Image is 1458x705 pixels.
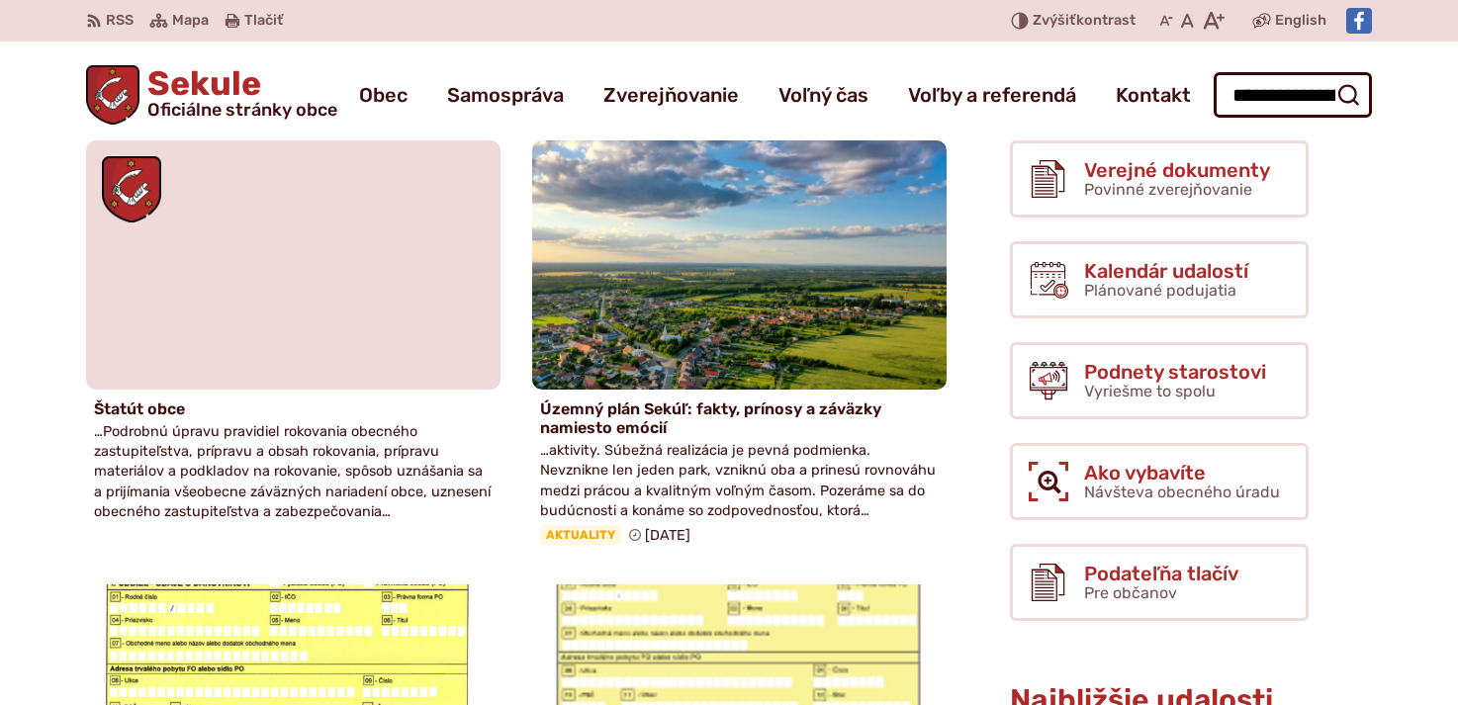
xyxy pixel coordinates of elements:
[1033,13,1136,30] span: kontrast
[1033,12,1076,29] span: Zvýšiť
[1271,9,1330,33] a: English
[1010,443,1309,520] a: Ako vybavíte Návšteva obecného úradu
[1084,159,1270,181] span: Verejné dokumenty
[1346,8,1372,34] img: Prejsť na Facebook stránku
[139,67,337,119] span: Sekule
[1084,563,1238,584] span: Podateľňa tlačív
[1084,483,1280,501] span: Návšteva obecného úradu
[147,101,337,119] span: Oficiálne stránky obce
[447,67,564,123] a: Samospráva
[1010,342,1309,419] a: Podnety starostovi Vyriešme to spolu
[86,65,337,125] a: Logo Sekule, prejsť na domovskú stránku.
[908,67,1076,123] a: Voľby a referendá
[540,442,936,518] span: …aktivity. Súbežná realizácia je pevná podmienka. Nevznikne len jeden park, vzniknú oba a prinesú...
[1010,241,1309,318] a: Kalendár udalostí Plánované podujatia
[106,9,134,33] span: RSS
[1084,281,1236,300] span: Plánované podujatia
[1084,583,1177,602] span: Pre občanov
[1084,462,1280,484] span: Ako vybavíte
[86,65,139,125] img: Prejsť na domovskú stránku
[1084,260,1248,282] span: Kalendár udalostí
[1275,9,1326,33] span: English
[645,527,690,544] span: [DATE]
[778,67,868,123] a: Voľný čas
[532,140,947,553] a: Územný plán Sekúľ: fakty, prínosy a záväzky namiesto emócií …aktivity. Súbežná realizácia je pevn...
[1084,382,1216,400] span: Vyriešme to spolu
[172,9,209,33] span: Mapa
[86,140,501,530] a: Štatút obce …Podrobnú úpravu pravidiel rokovania obecného zastupiteľstva, prípravu a obsah rokova...
[540,399,939,437] h4: Územný plán Sekúľ: fakty, prínosy a záväzky namiesto emócií
[94,423,491,520] span: …Podrobnú úpravu pravidiel rokovania obecného zastupiteľstva, prípravu a obsah rokovania, príprav...
[1084,180,1252,199] span: Povinné zverejňovanie
[94,399,493,418] h4: Štatút obce
[359,67,408,123] a: Obec
[540,525,621,545] span: Aktuality
[1010,544,1309,621] a: Podateľňa tlačív Pre občanov
[1084,361,1266,383] span: Podnety starostovi
[603,67,739,123] a: Zverejňovanie
[1010,140,1309,218] a: Verejné dokumenty Povinné zverejňovanie
[1116,67,1191,123] a: Kontakt
[244,13,283,30] span: Tlačiť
